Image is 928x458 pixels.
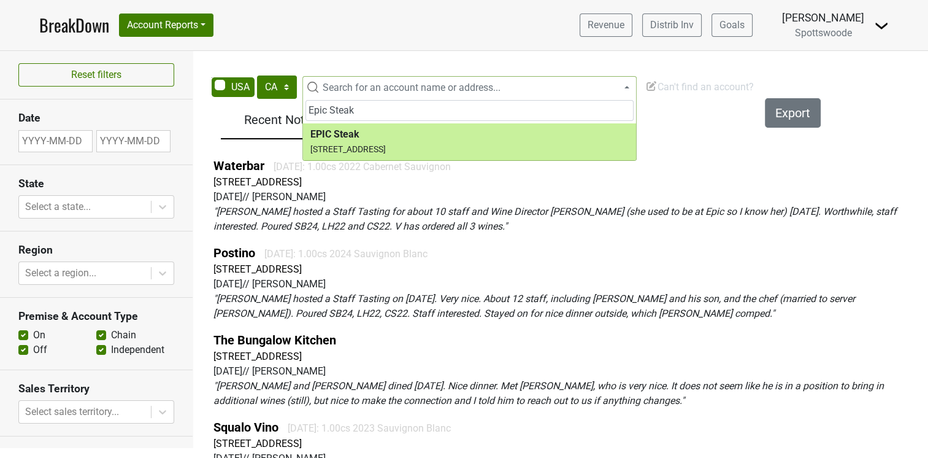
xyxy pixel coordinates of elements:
div: [DATE] // [PERSON_NAME] [213,190,923,204]
h3: Date [18,112,174,125]
a: [STREET_ADDRESS] [213,263,302,275]
button: Account Reports [119,14,213,37]
em: " [PERSON_NAME] hosted a Staff Tasting on [DATE]. Very nice. About 12 staff, including [PERSON_NA... [213,293,855,319]
b: EPIC Steak [310,128,359,140]
em: " [PERSON_NAME] hosted a Staff Tasting for about 10 staff and Wine Director [PERSON_NAME] (she us... [213,206,897,232]
div: [PERSON_NAME] [782,10,864,26]
span: [DATE]: 1.00cs 2022 Cabernet Sauvignon [274,161,451,173]
label: Off [33,343,47,357]
button: Export [765,98,821,128]
a: Revenue [580,14,632,37]
h3: Sales Territory [18,382,174,395]
h5: Recent Notes [227,112,335,127]
img: Dropdown Menu [874,18,889,33]
input: YYYY-MM-DD [18,130,93,152]
img: Edit [645,80,658,92]
a: Squalo Vino [213,420,278,435]
label: Chain [111,328,136,343]
button: Reset filters [18,63,174,87]
a: [STREET_ADDRESS] [213,176,302,188]
a: Goals [711,14,753,37]
h3: State [18,177,174,190]
em: " [PERSON_NAME] and [PERSON_NAME] dined [DATE]. Nice dinner. Met [PERSON_NAME], who is very nice.... [213,380,884,406]
span: Can't find an account? [645,81,754,93]
h3: Premise & Account Type [18,310,174,323]
span: [DATE]: 1.00cs 2023 Sauvignon Blanc [288,422,451,434]
span: Spottswoode [795,27,852,39]
a: BreakDown [39,12,109,38]
a: The Bungalow Kitchen [213,333,336,347]
small: [STREET_ADDRESS] [310,144,386,154]
span: [DATE]: 1.00cs 2024 Sauvignon Blanc [264,248,428,260]
a: [STREET_ADDRESS] [213,351,302,362]
a: Distrib Inv [642,14,702,37]
span: Search for an account name or address... [323,82,500,93]
h3: Region [18,244,174,257]
div: [DATE] // [PERSON_NAME] [213,277,923,292]
label: On [33,328,45,343]
a: [STREET_ADDRESS] [213,438,302,449]
label: Independent [111,343,164,357]
a: Postino [213,246,255,260]
a: Waterbar [213,158,264,173]
div: [DATE] // [PERSON_NAME] [213,364,923,379]
input: YYYY-MM-DD [96,130,171,152]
